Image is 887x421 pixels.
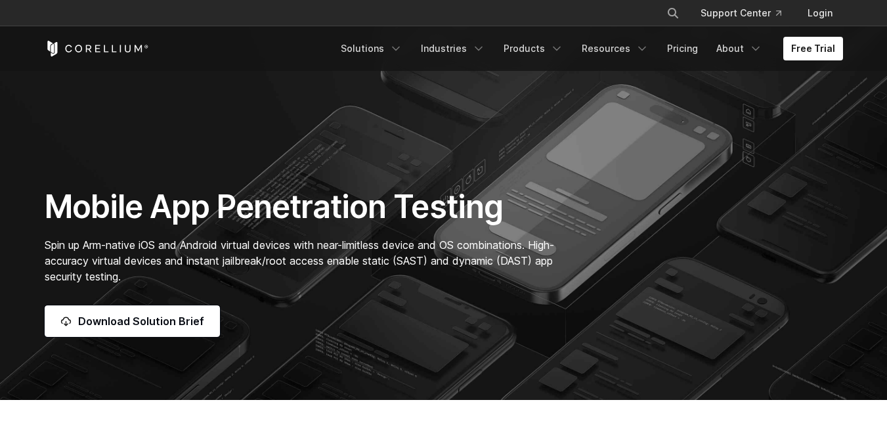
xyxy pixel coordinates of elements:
a: Download Solution Brief [45,305,220,337]
button: Search [661,1,685,25]
a: Login [797,1,843,25]
a: Industries [413,37,493,60]
span: Spin up Arm-native iOS and Android virtual devices with near-limitless device and OS combinations... [45,238,554,283]
h1: Mobile App Penetration Testing [45,187,568,227]
a: Resources [574,37,657,60]
a: Solutions [333,37,410,60]
a: Support Center [690,1,792,25]
span: Download Solution Brief [78,313,204,329]
div: Navigation Menu [333,37,843,60]
a: Products [496,37,571,60]
div: Navigation Menu [651,1,843,25]
a: Free Trial [783,37,843,60]
a: Corellium Home [45,41,149,56]
a: Pricing [659,37,706,60]
a: About [708,37,770,60]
